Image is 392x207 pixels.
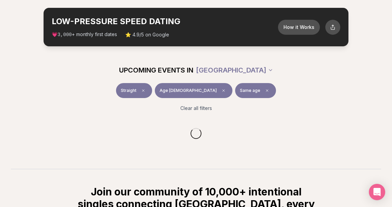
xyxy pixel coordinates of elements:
[52,31,117,38] span: 💗 + monthly first dates
[196,63,273,78] button: [GEOGRAPHIC_DATA]
[52,16,278,27] h2: LOW-PRESSURE SPEED DATING
[58,32,72,37] span: 3,000
[121,88,136,93] span: Straight
[235,83,276,98] button: Same ageClear preference
[119,65,193,75] span: UPCOMING EVENTS IN
[176,101,216,116] button: Clear all filters
[160,88,217,93] span: Age [DEMOGRAPHIC_DATA]
[125,31,169,38] span: ⭐ 4.9/5 on Google
[369,184,385,200] div: Open Intercom Messenger
[263,86,271,95] span: Clear preference
[278,20,320,35] button: How it Works
[139,86,147,95] span: Clear event type filter
[155,83,232,98] button: Age [DEMOGRAPHIC_DATA]Clear age
[116,83,152,98] button: StraightClear event type filter
[219,86,228,95] span: Clear age
[240,88,260,93] span: Same age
